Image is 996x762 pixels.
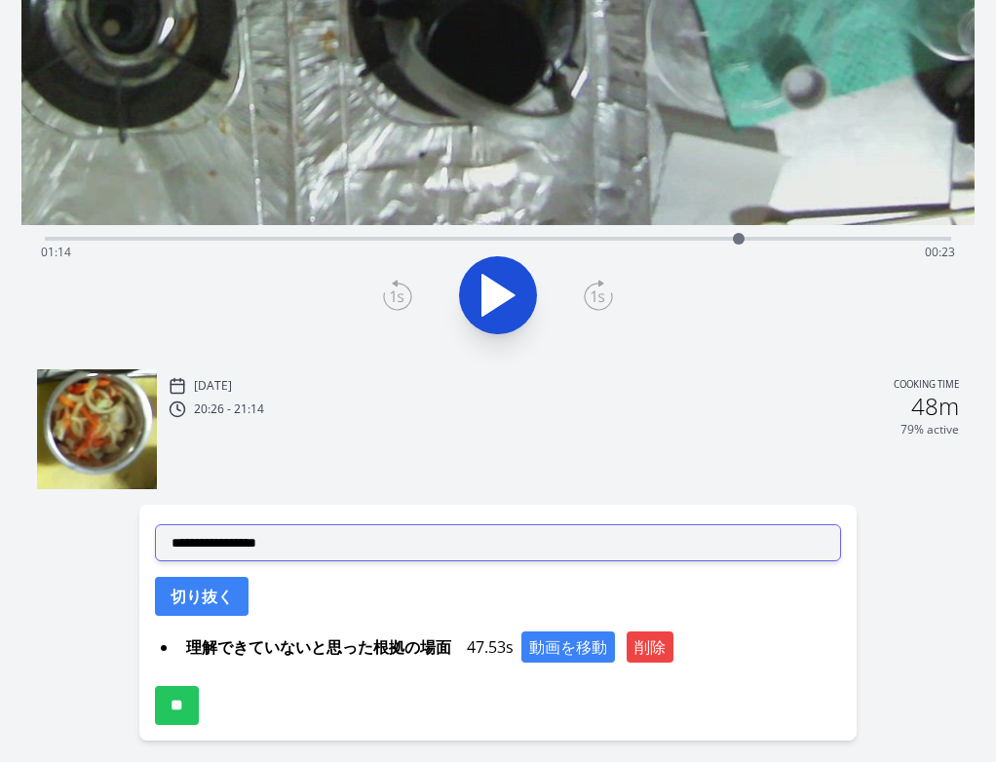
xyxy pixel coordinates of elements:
p: 79% active [900,422,959,438]
span: 理解できていないと思った根拠の場面 [178,631,459,663]
span: 00:23 [925,244,955,260]
img: 251007112710_thumb.jpeg [37,369,157,489]
h2: 48m [911,395,959,418]
p: Cooking time [894,377,959,395]
p: [DATE] [194,378,232,394]
button: 切り抜く [155,577,249,616]
span: 01:14 [41,244,71,260]
button: 動画を移動 [521,631,615,663]
div: 47.53s [178,631,841,663]
button: 削除 [627,631,673,663]
p: 20:26 - 21:14 [194,401,264,417]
